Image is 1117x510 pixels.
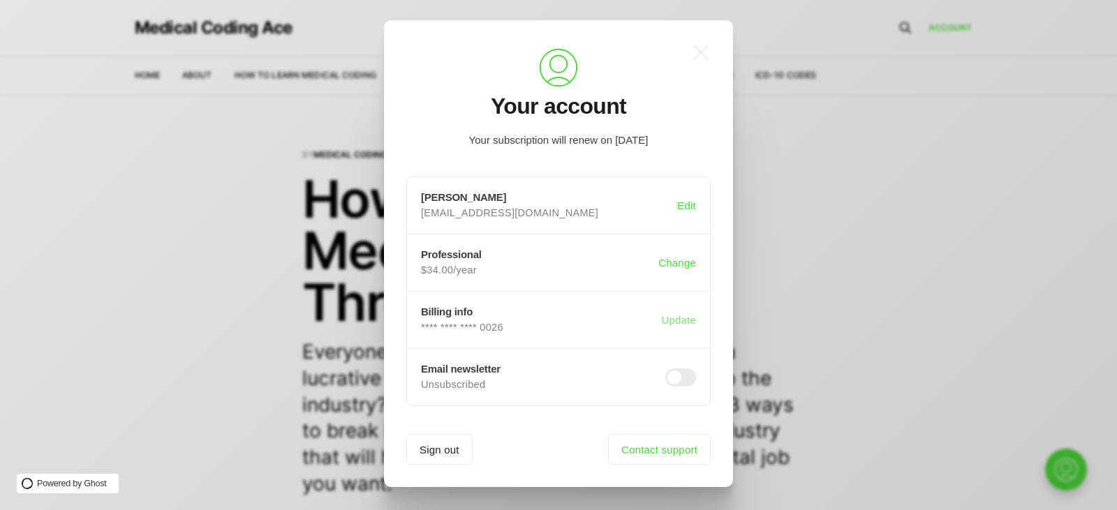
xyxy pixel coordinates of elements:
h3: Billing info [421,306,661,317]
h3: Professional [421,248,658,260]
h3: Email newsletter [421,363,665,375]
h2: Your account [491,94,626,119]
button: Edit [674,192,699,218]
button: Change [656,250,699,276]
p: $34.00/year [421,264,653,277]
button: Update [658,307,699,333]
p: Unsubscribed [421,378,660,391]
h3: [PERSON_NAME] [421,191,677,203]
a: Contact support [608,434,711,465]
p: Your subscription will renew on [DATE] [406,133,711,149]
p: [EMAIL_ADDRESS][DOMAIN_NAME] [421,207,672,220]
a: Powered by Ghost [17,474,119,493]
button: logout [406,434,473,465]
